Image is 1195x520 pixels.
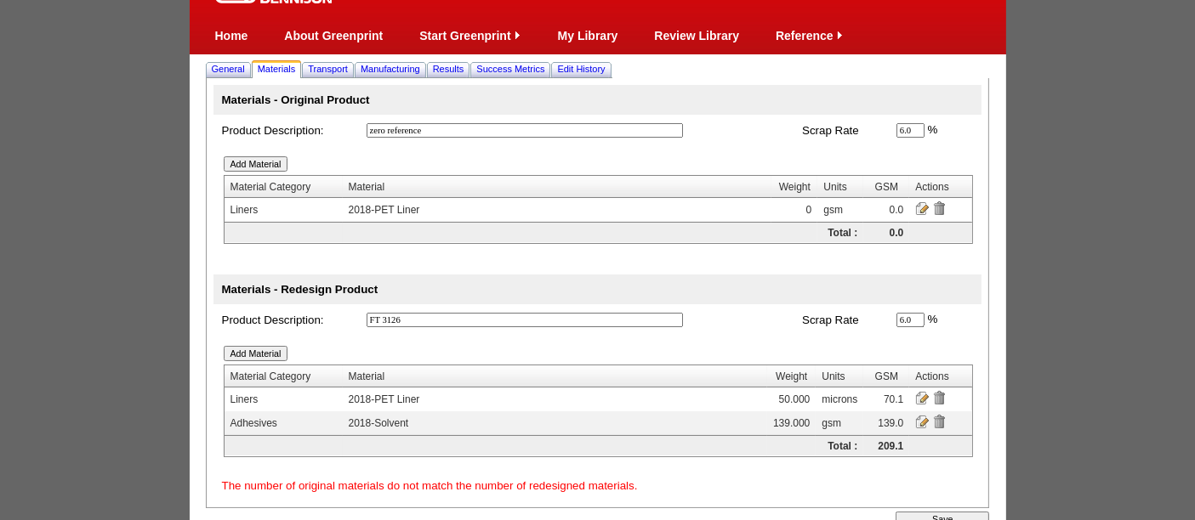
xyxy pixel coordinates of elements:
input: Edit Material [915,391,929,404]
th: GSM [863,176,909,198]
th: Units [817,176,863,198]
span: Materials [258,64,296,74]
td: 0.0 [863,198,909,222]
th: Actions [909,365,972,387]
th: Material Category [225,365,343,387]
img: Expand Start Greenprint [511,29,524,42]
span: Product Description: [222,314,324,326]
a: Transport [304,60,351,78]
th: Units [816,365,863,387]
td: Liners [225,387,343,411]
td: 139.000 [767,411,816,435]
td: microns [816,387,863,411]
a: My Library [558,29,618,42]
td: 139.0 [863,411,909,435]
span: Transport [308,64,348,74]
a: Start Greenprint [419,29,510,42]
td: 0.0 [863,222,909,243]
td: 70.1 [863,387,909,411]
input: Add Material [224,156,288,172]
td: 50.000 [767,387,816,411]
td: gsm [816,411,863,435]
a: Edit History [554,60,608,78]
a: Home [215,29,248,42]
td: 209.1 [863,435,909,456]
input: Delete Material [932,391,946,404]
a: General [208,60,248,78]
img: Expand Reference [834,29,846,42]
span: General [212,64,245,74]
td: 2018-Solvent [343,411,767,435]
a: Review Library [654,29,739,42]
span: Scrap Rate [802,124,859,137]
span: % [928,313,938,325]
a: Results [430,60,468,78]
input: Add Material [224,346,288,361]
span: % [928,123,938,136]
span: Scrap Rate [802,314,859,326]
span: Edit History [557,64,605,74]
td: Liners [225,198,343,222]
th: Material [343,365,767,387]
input: Delete Material [932,415,946,428]
th: GSM [863,365,909,387]
td: 0 [771,198,817,222]
td: 2018-PET Liner [343,387,767,411]
td: Total : [817,222,863,243]
a: Manufacturing [357,60,424,78]
th: Weight [771,176,817,198]
span: Results [433,64,464,74]
span: The number of original materials do not match the number of redesigned materials. [222,479,638,492]
a: About Greenprint [284,29,383,42]
span: Product Description: [222,124,324,137]
td: Adhesives [225,411,343,435]
th: Actions [909,176,972,198]
input: Delete Material [932,201,946,215]
span: Manufacturing [361,64,420,74]
td: gsm [817,198,863,222]
th: Material Category [225,176,343,198]
input: Edit Material [915,201,929,215]
td: 2018-PET Liner [343,198,772,222]
td: Total : [816,435,863,456]
th: Weight [767,365,816,387]
th: Material [343,176,772,198]
input: Edit Material [915,415,929,428]
td: Materials - Redesign Product [213,274,982,304]
a: Materials [254,60,299,78]
span: Success Metrics [476,64,544,74]
a: Reference [776,29,834,42]
td: Materials - Original Product [213,85,982,115]
a: Success Metrics [473,60,548,78]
